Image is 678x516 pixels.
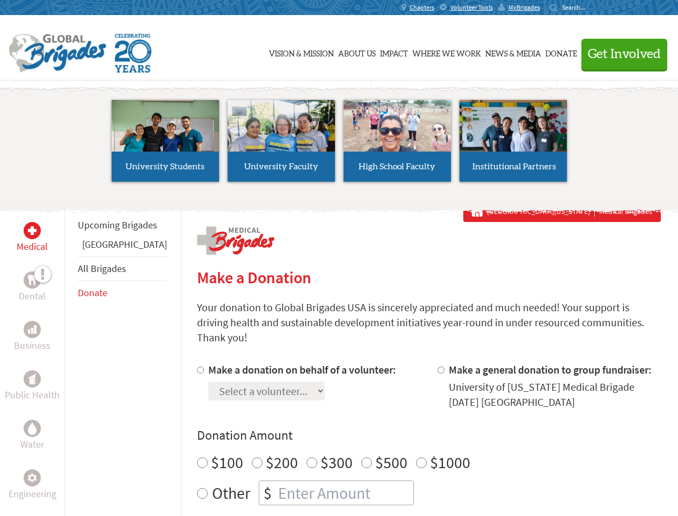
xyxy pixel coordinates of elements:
[460,100,567,182] a: Institutional Partners
[562,3,593,11] input: Search...
[412,25,481,79] a: Where We Work
[9,486,56,501] p: Engineering
[269,25,334,79] a: Vision & Mission
[19,271,46,304] a: DentalDental
[28,275,37,285] img: Dental
[78,256,167,281] li: All Brigades
[197,427,661,444] h4: Donation Amount
[344,100,451,152] img: menu_brigades_submenu_3.jpg
[14,338,50,353] p: Business
[197,300,661,345] p: Your donation to Global Brigades USA is sincerely appreciated and much needed! Your support is dr...
[24,420,41,437] div: Water
[112,100,219,171] img: menu_brigades_submenu_1.jpg
[197,226,274,255] img: logo-medical.png
[228,100,335,172] img: menu_brigades_submenu_2.jpg
[78,286,107,299] a: Donate
[20,437,44,452] p: Water
[344,100,451,182] a: High School Faculty
[380,25,408,79] a: Impact
[17,222,48,254] a: MedicalMedical
[208,363,396,376] label: Make a donation on behalf of a volunteer:
[276,481,413,505] input: Enter Amount
[266,452,298,472] label: $200
[78,237,167,256] li: Ghana
[28,474,37,482] img: Engineering
[78,213,167,237] li: Upcoming Brigades
[485,25,541,79] a: News & Media
[78,281,167,305] li: Donate
[24,222,41,239] div: Medical
[449,379,661,410] div: University of [US_STATE] Medical Brigade [DATE] [GEOGRAPHIC_DATA]
[430,452,470,472] label: $1000
[9,34,106,73] img: Global Brigades Logo
[5,370,60,403] a: Public HealthPublic Health
[14,321,50,353] a: BusinessBusiness
[82,238,167,250] a: [GEOGRAPHIC_DATA]
[78,262,126,275] a: All Brigades
[212,481,250,505] label: Other
[28,422,37,434] img: Water
[450,3,493,12] span: Volunteer Tools
[28,226,37,235] img: Medical
[359,162,435,171] span: High School Faculty
[338,25,376,79] a: About Us
[126,162,205,171] span: University Students
[28,325,37,334] img: Business
[28,374,37,384] img: Public Health
[197,268,661,287] h2: Make a Donation
[244,162,318,171] span: University Faculty
[112,100,219,182] a: University Students
[9,469,56,501] a: EngineeringEngineering
[115,34,151,73] img: Global Brigades Celebrating 20 Years
[581,39,667,69] button: Get Involved
[460,100,567,171] img: menu_brigades_submenu_4.jpg
[588,48,661,61] span: Get Involved
[449,363,652,376] label: Make a general donation to group fundraiser:
[24,321,41,338] div: Business
[5,388,60,403] p: Public Health
[545,25,577,79] a: Donate
[259,481,276,505] div: $
[228,100,335,182] a: University Faculty
[320,452,353,472] label: $300
[24,469,41,486] div: Engineering
[211,452,243,472] label: $100
[20,420,44,452] a: WaterWater
[17,239,48,254] p: Medical
[24,370,41,388] div: Public Health
[19,289,46,304] p: Dental
[24,271,41,289] div: Dental
[472,162,556,171] span: Institutional Partners
[410,3,434,12] span: Chapters
[375,452,407,472] label: $500
[78,219,157,231] a: Upcoming Brigades
[508,3,540,12] span: MyBrigades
